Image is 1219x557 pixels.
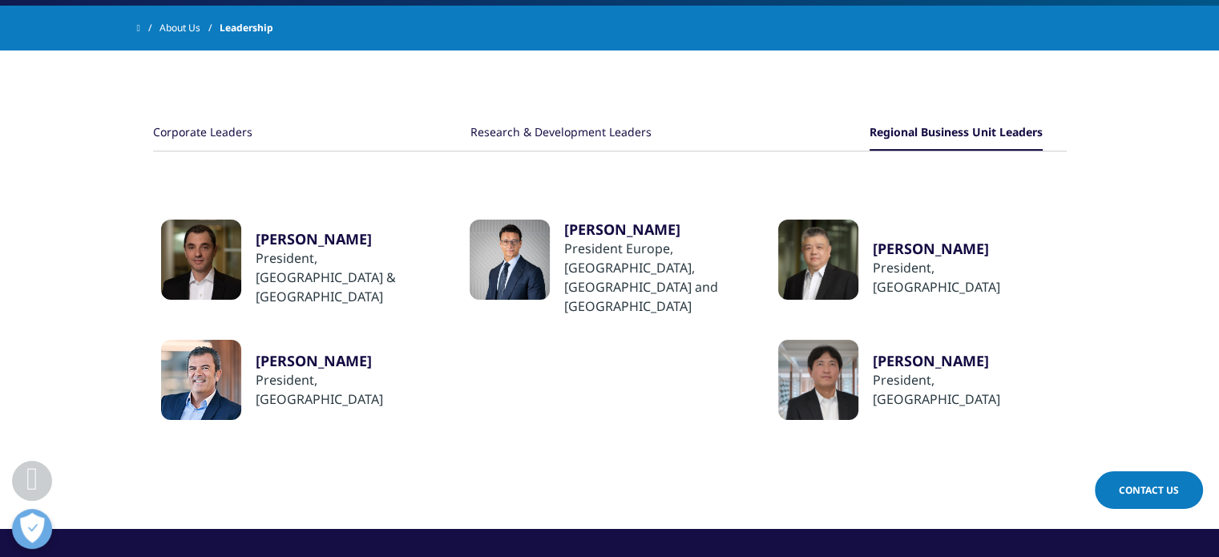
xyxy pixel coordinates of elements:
span: Leadership [220,14,273,42]
div: ​President, [GEOGRAPHIC_DATA] [873,258,1059,297]
span: Contact Us [1119,483,1179,497]
a: About Us [159,14,220,42]
div: President, [GEOGRAPHIC_DATA] [873,370,1059,409]
a: [PERSON_NAME] [873,239,1059,258]
button: Research & Development Leaders [470,116,652,151]
a: ​[PERSON_NAME] [256,351,442,370]
div: ​President, [GEOGRAPHIC_DATA] [256,370,442,409]
div: ​President, [GEOGRAPHIC_DATA] & [GEOGRAPHIC_DATA] [256,248,442,306]
button: Regional Business Unit Leaders [870,116,1043,151]
button: Abrir preferências [12,509,52,549]
a: ​[PERSON_NAME] [564,220,750,239]
a: [PERSON_NAME] [873,351,1059,370]
a: Contact Us [1095,471,1203,509]
a: [PERSON_NAME] [256,229,442,248]
div: President Europe, [GEOGRAPHIC_DATA], [GEOGRAPHIC_DATA] and [GEOGRAPHIC_DATA] [564,239,750,316]
button: Corporate Leaders [153,116,252,151]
